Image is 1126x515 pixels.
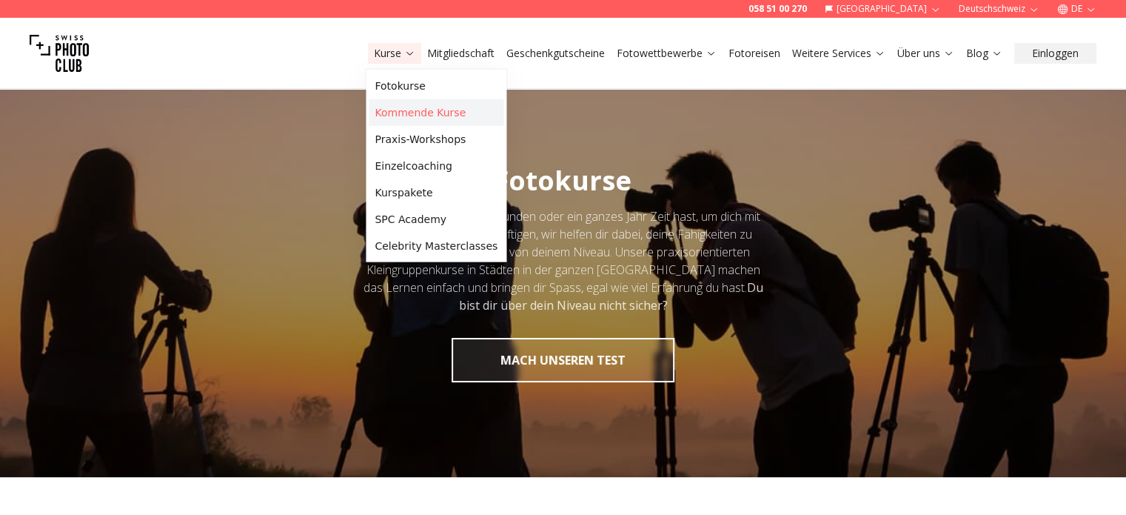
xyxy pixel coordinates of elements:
[786,43,891,64] button: Weitere Services
[1014,43,1096,64] button: Einloggen
[792,46,885,61] a: Weitere Services
[421,43,500,64] button: Mitgliedschaft
[368,43,421,64] button: Kurse
[362,207,765,314] div: Egal, ob du nur ein paar Stunden oder ein ganzes Jahr Zeit hast, um dich mit der Fotografie zu be...
[369,233,503,259] a: Celebrity Masterclasses
[506,46,605,61] a: Geschenkgutscheine
[500,43,611,64] button: Geschenkgutscheine
[495,162,631,199] span: Fotokurse
[369,179,503,206] a: Kurspakete
[723,43,786,64] button: Fotoreisen
[960,43,1008,64] button: Blog
[369,153,503,179] a: Einzelcoaching
[30,24,89,83] img: Swiss photo club
[427,46,495,61] a: Mitgliedschaft
[966,46,1002,61] a: Blog
[369,206,503,233] a: SPC Academy
[374,46,415,61] a: Kurse
[452,338,674,382] button: MACH UNSEREN TEST
[748,3,807,15] a: 058 51 00 270
[617,46,717,61] a: Fotowettbewerbe
[891,43,960,64] button: Über uns
[369,126,503,153] a: Praxis-Workshops
[897,46,954,61] a: Über uns
[369,99,503,126] a: Kommende Kurse
[728,46,780,61] a: Fotoreisen
[369,73,503,99] a: Fotokurse
[611,43,723,64] button: Fotowettbewerbe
